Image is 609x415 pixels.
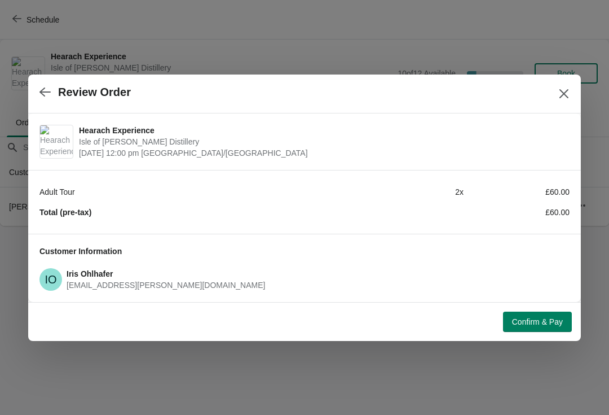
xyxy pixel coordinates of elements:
span: Confirm & Pay [512,317,563,326]
div: 2 x [358,186,464,198]
div: £60.00 [464,207,570,218]
div: £60.00 [464,186,570,198]
div: Adult Tour [39,186,358,198]
button: Confirm & Pay [503,312,572,332]
span: Isle of [PERSON_NAME] Distillery [79,136,564,147]
strong: Total (pre-tax) [39,208,91,217]
span: [EMAIL_ADDRESS][PERSON_NAME][DOMAIN_NAME] [67,281,265,290]
button: Close [554,84,574,104]
span: Iris [39,268,62,291]
span: Hearach Experience [79,125,564,136]
text: IO [45,273,56,286]
img: Hearach Experience | Isle of Harris Distillery | August 18 | 12:00 pm Europe/London [40,125,73,158]
h2: Review Order [58,86,131,99]
span: Iris Ohlhafer [67,269,113,278]
span: [DATE] 12:00 pm [GEOGRAPHIC_DATA]/[GEOGRAPHIC_DATA] [79,147,564,159]
span: Customer Information [39,247,122,256]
